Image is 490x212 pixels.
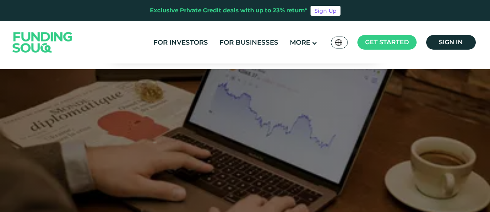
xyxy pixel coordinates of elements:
div: Exclusive Private Credit deals with up to 23% return* [150,6,307,15]
span: Sign in [439,38,463,46]
img: Logo [5,23,80,62]
span: Get started [365,38,409,46]
a: For Investors [151,36,210,49]
a: For Businesses [218,36,280,49]
a: Sign Up [311,6,341,16]
img: SA Flag [335,39,342,46]
a: Sign in [426,35,476,50]
span: More [290,38,310,46]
